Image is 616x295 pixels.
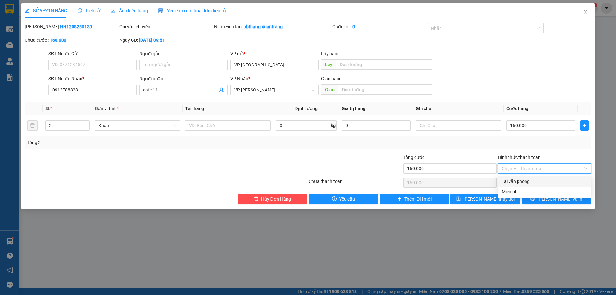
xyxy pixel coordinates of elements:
[416,120,501,131] input: Ghi Chú
[537,195,582,203] span: [PERSON_NAME] và In
[413,102,504,115] th: Ghi chú
[321,84,338,95] span: Giao
[397,196,402,202] span: plus
[234,60,315,70] span: VP HÀ NỘI
[522,194,591,204] button: printer[PERSON_NAME] và In
[342,106,365,111] span: Giá trị hàng
[78,8,100,13] span: Lịch sử
[27,139,238,146] div: Tổng: 2
[25,37,118,44] div: Chưa cước :
[332,196,337,202] span: exclamation-circle
[332,23,426,30] div: Cước rồi :
[45,106,50,111] span: SL
[3,36,20,40] span: Người gửi:
[230,50,319,57] div: VP gửi
[295,106,318,111] span: Định lượng
[52,6,93,16] span: VP [GEOGRAPHIC_DATA]
[119,37,213,44] div: Ngày GD:
[48,75,137,82] div: SĐT Người Nhận
[111,8,148,13] span: Ảnh kiện hàng
[185,120,270,131] input: VD: Bàn, Ghế
[450,194,520,204] button: save[PERSON_NAME] thay đổi
[22,41,36,46] span: cafe 11
[456,196,461,202] span: save
[3,46,47,55] span: 0913788828
[530,196,535,202] span: printer
[95,106,119,111] span: Đơn vị tính
[48,50,137,57] div: SĐT Người Gửi
[25,8,29,13] span: edit
[158,8,163,13] img: icon
[8,12,45,18] span: XUANTRANG
[506,106,528,111] span: Cước hàng
[230,76,248,81] span: VP Nhận
[380,194,449,204] button: plusThêm ĐH mới
[502,178,587,185] div: Tại văn phòng
[219,87,224,92] span: user-add
[244,24,283,29] b: pbthang.xuantrang
[158,8,226,13] span: Yêu cầu xuất hóa đơn điện tử
[78,8,82,13] span: clock-circle
[25,23,118,30] div: [PERSON_NAME]:
[139,50,227,57] div: Người gửi
[577,3,595,21] button: Close
[583,9,588,14] span: close
[352,24,355,29] b: 0
[111,8,115,13] span: picture
[498,155,541,160] label: Hình thức thanh toán
[321,76,342,81] span: Giao hàng
[404,195,432,203] span: Thêm ĐH mới
[261,195,291,203] span: Hủy Đơn Hàng
[339,195,355,203] span: Yêu cầu
[16,20,37,26] em: Logistics
[463,195,515,203] span: [PERSON_NAME] thay đổi
[139,38,165,43] b: [DATE] 09:51
[214,23,331,30] div: Nhân viên tạo:
[336,59,432,70] input: Dọc đường
[330,120,337,131] span: kg
[321,59,336,70] span: Lấy
[3,41,36,46] span: Người nhận:
[234,85,315,95] span: VP MỘC CHÂU
[581,123,588,128] span: plus
[238,194,307,204] button: deleteHủy Đơn Hàng
[25,8,67,13] span: SỬA ĐƠN HÀNG
[50,38,66,43] b: 160.000
[119,23,213,30] div: Gói vận chuyển:
[502,188,587,195] div: Miễn phí
[308,178,403,189] div: Chưa thanh toán
[139,75,227,82] div: Người nhận
[98,121,176,130] span: Khác
[185,106,204,111] span: Tên hàng
[580,120,589,131] button: plus
[27,120,38,131] button: delete
[321,51,340,56] span: Lấy hàng
[60,24,92,29] b: HN1208250130
[254,196,259,202] span: delete
[64,17,93,23] span: 0943559551
[502,164,587,173] span: Chọn HT Thanh Toán
[338,84,432,95] input: Dọc đường
[16,4,38,10] span: HAIVAN
[309,194,378,204] button: exclamation-circleYêu cầu
[403,155,424,160] span: Tổng cước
